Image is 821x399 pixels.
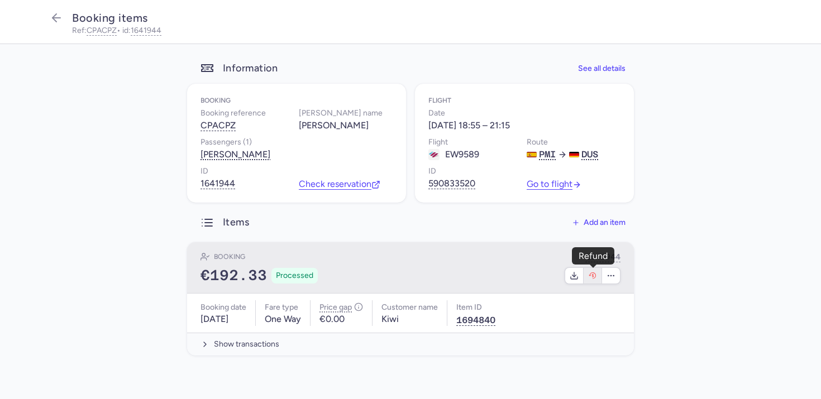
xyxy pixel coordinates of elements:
div: Refund [579,251,608,261]
span: See all details [578,64,626,73]
p: Ref: • id: [72,27,774,35]
span: PMI [539,149,556,160]
h5: Booking date [201,300,246,314]
span: [PERSON_NAME] name [299,107,383,120]
button: Show transactions [187,333,634,355]
button: See all details [569,57,634,79]
span: €192.33 [201,267,267,284]
button: 1641944 [131,27,161,35]
span: €0.00 [319,314,345,324]
div: Booking1641944€192.33Processed [187,242,634,294]
span: Booking reference [201,107,266,120]
span: ID [201,165,208,178]
span: ID [428,165,436,178]
h4: Booking [201,97,393,105]
div: [DATE] 18:55 – 21:15 [428,120,510,131]
button: Add an item [564,211,634,233]
div: [PERSON_NAME] [299,120,369,131]
button: CPACPZ [87,27,117,35]
button: 1694840 [456,314,495,326]
button: 590833520 [428,178,475,189]
span: [DATE] [201,314,228,324]
button: 1641944 [201,178,235,189]
figure: EW airline logo [428,149,440,160]
span: One Way [265,314,301,324]
div: EW9589 [428,149,479,160]
span: Kiwi [381,314,399,324]
h3: Information [223,62,278,75]
a: Check reservation [299,179,380,189]
h5: Customer name [381,300,438,314]
span: Add an item [584,218,626,227]
span: Route [527,136,548,149]
span: Flight [428,136,448,149]
span: Processed [276,270,313,281]
div: [PERSON_NAME] [201,149,270,160]
button: CPACPZ [201,120,236,131]
a: Go to flight [527,179,581,189]
h4: Flight [428,97,620,105]
h4: Booking [214,251,245,262]
span: Booking items [72,11,148,25]
span: Date [428,107,445,120]
h3: Items [201,216,249,229]
h5: Item ID [456,300,495,314]
h5: Price gap [319,300,363,314]
span: DUS [581,149,598,160]
span: Passengers (1) [201,136,252,149]
h5: Fare type [265,300,301,314]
